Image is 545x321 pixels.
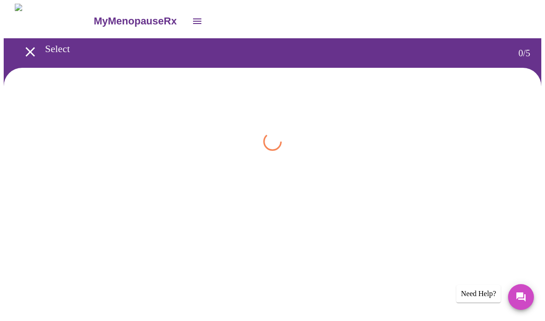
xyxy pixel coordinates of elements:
[45,43,482,55] h3: Select
[15,4,92,38] img: MyMenopauseRx Logo
[456,285,501,303] div: Need Help?
[94,15,177,27] h3: MyMenopauseRx
[17,38,44,65] button: open drawer
[92,5,186,37] a: MyMenopauseRx
[186,10,208,32] button: open drawer
[508,284,534,310] button: Messages
[518,48,530,59] h3: 0 / 5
